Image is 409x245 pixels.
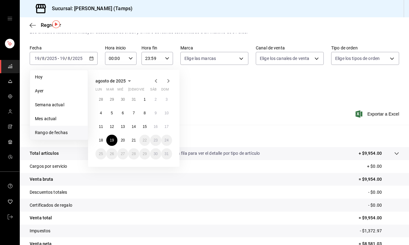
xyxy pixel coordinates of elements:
[360,228,399,234] p: - $1,372.97
[150,121,161,132] button: 16 de agosto de 2025
[47,5,133,12] h3: Sucursal: [PERSON_NAME] (Tamps)
[121,97,125,102] abbr: 30 de julio de 2025
[72,56,83,61] input: ----
[95,78,126,83] span: agosto de 2025
[58,56,59,61] span: -
[141,46,173,50] label: Hora fin
[35,88,83,94] span: Ayer
[165,152,169,156] abbr: 31 de agosto de 2025
[30,22,61,28] button: Regresar
[30,189,67,196] p: Descuentos totales
[154,111,157,115] abbr: 9 de agosto de 2025
[121,138,125,142] abbr: 20 de agosto de 2025
[166,97,168,102] abbr: 3 de agosto de 2025
[40,56,42,61] span: /
[144,111,146,115] abbr: 8 de agosto de 2025
[30,215,52,221] p: Venta total
[132,152,136,156] abbr: 28 de agosto de 2025
[70,56,72,61] span: /
[52,20,60,28] img: Tooltip marker
[331,46,399,50] label: Tipo de orden
[117,87,123,94] abbr: miércoles
[139,121,150,132] button: 15 de agosto de 2025
[144,97,146,102] abbr: 1 de agosto de 2025
[30,176,53,183] p: Venta bruta
[95,77,133,85] button: agosto de 2025
[143,125,147,129] abbr: 15 de agosto de 2025
[105,46,137,50] label: Hora inicio
[165,138,169,142] abbr: 24 de agosto de 2025
[184,55,216,61] span: Elige las marcas
[99,97,103,102] abbr: 28 de julio de 2025
[128,148,139,159] button: 28 de agosto de 2025
[143,152,147,156] abbr: 29 de agosto de 2025
[95,94,106,105] button: 28 de julio de 2025
[110,125,114,129] abbr: 12 de agosto de 2025
[165,125,169,129] abbr: 17 de agosto de 2025
[30,163,67,170] p: Cargos por servicio
[359,150,382,157] p: + $9,954.00
[100,111,102,115] abbr: 4 de agosto de 2025
[106,108,117,119] button: 5 de agosto de 2025
[150,135,161,146] button: 23 de agosto de 2025
[117,148,128,159] button: 27 de agosto de 2025
[150,108,161,119] button: 9 de agosto de 2025
[106,121,117,132] button: 12 de agosto de 2025
[335,55,380,61] span: Elige los tipos de orden
[99,138,103,142] abbr: 18 de agosto de 2025
[139,148,150,159] button: 29 de agosto de 2025
[161,108,172,119] button: 10 de agosto de 2025
[359,215,399,221] p: = $9,954.00
[128,87,165,94] abbr: jueves
[110,152,114,156] abbr: 26 de agosto de 2025
[150,148,161,159] button: 30 de agosto de 2025
[161,148,172,159] button: 31 de agosto de 2025
[117,108,128,119] button: 6 de agosto de 2025
[95,135,106,146] button: 18 de agosto de 2025
[35,74,83,80] span: Hoy
[95,148,106,159] button: 25 de agosto de 2025
[65,56,67,61] span: /
[132,125,136,129] abbr: 14 de agosto de 2025
[260,55,309,61] span: Elige los canales de venta
[139,94,150,105] button: 1 de agosto de 2025
[99,125,103,129] abbr: 11 de agosto de 2025
[128,94,139,105] button: 31 de julio de 2025
[95,121,106,132] button: 11 de agosto de 2025
[35,116,83,122] span: Mes actual
[110,138,114,142] abbr: 19 de agosto de 2025
[139,135,150,146] button: 22 de agosto de 2025
[42,56,45,61] input: --
[7,16,12,21] button: open drawer
[41,22,61,28] span: Regresar
[161,121,172,132] button: 17 de agosto de 2025
[106,148,117,159] button: 26 de agosto de 2025
[128,135,139,146] button: 21 de agosto de 2025
[99,152,103,156] abbr: 25 de agosto de 2025
[132,97,136,102] abbr: 31 de julio de 2025
[60,56,65,61] input: --
[95,87,102,94] abbr: lunes
[95,108,106,119] button: 4 de agosto de 2025
[132,138,136,142] abbr: 21 de agosto de 2025
[30,202,72,209] p: Certificados de regalo
[368,202,399,209] p: - $0.00
[359,176,399,183] p: = $9,954.00
[165,111,169,115] abbr: 10 de agosto de 2025
[110,97,114,102] abbr: 29 de julio de 2025
[143,138,147,142] abbr: 22 de agosto de 2025
[30,228,50,234] p: Impuestos
[154,97,157,102] abbr: 2 de agosto de 2025
[47,56,57,61] input: ----
[368,189,399,196] p: - $0.00
[139,87,144,94] abbr: viernes
[30,46,98,50] label: Fecha
[150,87,157,94] abbr: sábado
[133,111,135,115] abbr: 7 de agosto de 2025
[357,110,399,118] button: Exportar a Excel
[154,152,158,156] abbr: 30 de agosto de 2025
[111,111,113,115] abbr: 5 de agosto de 2025
[106,135,117,146] button: 19 de agosto de 2025
[45,56,47,61] span: /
